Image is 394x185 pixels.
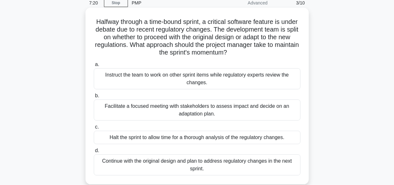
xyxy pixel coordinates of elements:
[95,62,99,67] span: a.
[93,18,301,57] h5: Halfway through a time-bound sprint, a critical software feature is under debate due to recent re...
[95,124,99,129] span: c.
[94,68,301,89] div: Instruct the team to work on other sprint items while regulatory experts review the changes.
[94,131,301,144] div: Halt the sprint to allow time for a thorough analysis of the regulatory changes.
[95,148,99,153] span: d.
[94,100,301,121] div: Facilitate a focused meeting with stakeholders to assess impact and decide on an adaptation plan.
[95,93,99,98] span: b.
[94,154,301,175] div: Continue with the original design and plan to address regulatory changes in the next sprint.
